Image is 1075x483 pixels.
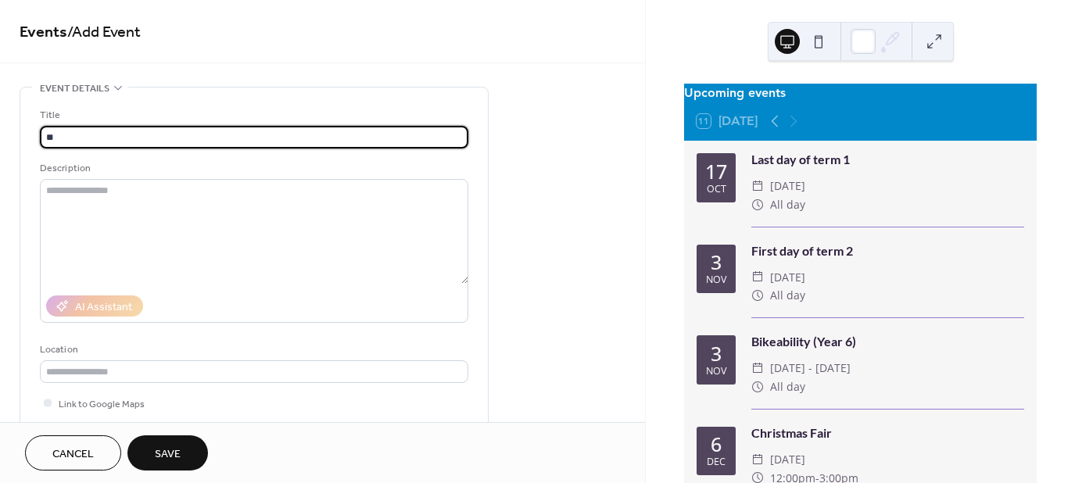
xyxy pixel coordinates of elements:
[40,107,465,123] div: Title
[751,359,764,377] div: ​
[751,177,764,195] div: ​
[751,150,1024,169] div: Last day of term 1
[751,268,764,287] div: ​
[751,377,764,396] div: ​
[684,84,1037,102] div: Upcoming events
[705,162,727,181] div: 17
[770,377,805,396] span: All day
[20,17,67,48] a: Events
[711,435,722,454] div: 6
[155,446,181,463] span: Save
[25,435,121,470] button: Cancel
[751,241,1024,260] div: First day of term 2
[770,195,805,214] span: All day
[707,457,726,467] div: Dec
[67,17,141,48] span: / Add Event
[751,332,1024,351] div: Bikeability (Year 6)
[52,446,94,463] span: Cancel
[40,80,109,97] span: Event details
[707,184,726,195] div: Oct
[770,450,805,469] span: [DATE]
[751,286,764,305] div: ​
[706,275,726,285] div: Nov
[40,160,465,177] div: Description
[127,435,208,470] button: Save
[751,195,764,214] div: ​
[711,344,722,363] div: 3
[59,396,145,413] span: Link to Google Maps
[770,359,851,377] span: [DATE] - [DATE]
[40,342,465,358] div: Location
[770,268,805,287] span: [DATE]
[711,252,722,272] div: 3
[770,177,805,195] span: [DATE]
[751,450,764,469] div: ​
[751,424,1024,442] div: Christmas Fair
[770,286,805,305] span: All day
[706,367,726,377] div: Nov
